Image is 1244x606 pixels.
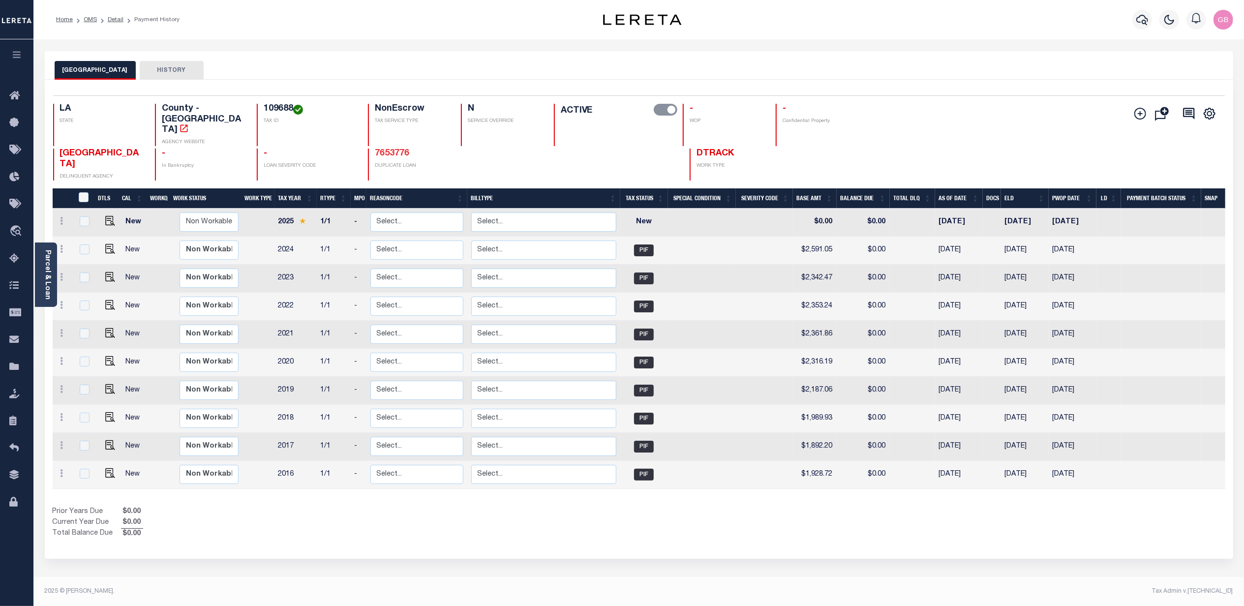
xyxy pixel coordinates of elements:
[121,321,151,349] td: New
[634,413,654,424] span: PIF
[935,209,983,237] td: [DATE]
[53,517,121,528] td: Current Year Due
[1001,188,1049,209] th: ELD: activate to sort column ascending
[935,377,983,405] td: [DATE]
[793,377,837,405] td: $2,187.06
[60,118,143,125] p: STATE
[935,293,983,321] td: [DATE]
[1001,321,1049,349] td: [DATE]
[56,17,73,23] a: Home
[375,162,549,170] p: DUPLICATE LOAN
[935,433,983,461] td: [DATE]
[351,293,366,321] td: -
[1001,461,1049,489] td: [DATE]
[351,321,366,349] td: -
[1121,188,1201,209] th: Payment Batch Status: activate to sort column ascending
[121,265,151,293] td: New
[634,329,654,340] span: PIF
[561,104,593,118] label: ACTIVE
[793,433,837,461] td: $1,892.20
[274,188,317,209] th: Tax Year: activate to sort column ascending
[94,188,119,209] th: DTLS
[317,433,351,461] td: 1/1
[53,528,121,539] td: Total Balance Due
[351,188,366,209] th: MPO
[1001,237,1049,265] td: [DATE]
[783,104,786,113] span: -
[351,405,366,433] td: -
[317,265,351,293] td: 1/1
[60,149,139,169] span: [GEOGRAPHIC_DATA]
[1201,188,1233,209] th: SNAP: activate to sort column ascending
[162,104,245,136] h4: County - [GEOGRAPHIC_DATA]
[793,349,837,377] td: $2,316.19
[935,405,983,433] td: [DATE]
[620,209,668,237] td: New
[170,188,241,209] th: Work Status
[274,377,317,405] td: 2019
[317,237,351,265] td: 1/1
[274,237,317,265] td: 2024
[783,118,866,125] p: Confidential Property
[366,188,467,209] th: ReasonCode: activate to sort column ascending
[1001,349,1049,377] td: [DATE]
[274,265,317,293] td: 2023
[1001,293,1049,321] td: [DATE]
[241,188,274,209] th: Work Type
[634,469,654,481] span: PIF
[793,237,837,265] td: $2,591.05
[73,188,94,209] th: &nbsp;
[935,349,983,377] td: [DATE]
[264,104,356,115] h4: 109688
[140,61,204,80] button: HISTORY
[121,209,151,237] td: New
[634,357,654,368] span: PIF
[935,188,983,209] th: As of Date: activate to sort column ascending
[60,173,143,181] p: DELINQUENT AGENCY
[837,293,890,321] td: $0.00
[837,405,890,433] td: $0.00
[37,587,639,596] div: 2025 © [PERSON_NAME].
[736,188,793,209] th: Severity Code: activate to sort column ascending
[468,104,542,115] h4: N
[935,461,983,489] td: [DATE]
[121,405,151,433] td: New
[1096,188,1121,209] th: LD: activate to sort column ascending
[121,349,151,377] td: New
[1001,405,1049,433] td: [DATE]
[690,104,693,113] span: -
[162,149,165,158] span: -
[793,209,837,237] td: $0.00
[274,349,317,377] td: 2020
[121,377,151,405] td: New
[1049,461,1096,489] td: [DATE]
[60,104,143,115] h4: LA
[274,209,317,237] td: 2025
[121,517,143,528] span: $0.00
[793,321,837,349] td: $2,361.86
[162,139,245,146] p: AGENCY WEBSITE
[317,188,351,209] th: RType: activate to sort column ascending
[634,273,654,284] span: PIF
[668,188,736,209] th: Special Condition: activate to sort column ascending
[317,405,351,433] td: 1/1
[121,529,143,540] span: $0.00
[274,461,317,489] td: 2016
[317,321,351,349] td: 1/1
[317,209,351,237] td: 1/1
[1001,209,1049,237] td: [DATE]
[121,293,151,321] td: New
[634,385,654,396] span: PIF
[264,149,267,158] span: -
[890,188,935,209] th: Total DLQ: activate to sort column ascending
[467,188,620,209] th: BillType: activate to sort column ascending
[375,118,449,125] p: TAX SERVICE TYPE
[351,433,366,461] td: -
[1049,209,1096,237] td: [DATE]
[1049,265,1096,293] td: [DATE]
[793,461,837,489] td: $1,928.72
[603,14,682,25] img: logo-dark.svg
[274,293,317,321] td: 2022
[375,104,449,115] h4: NonEscrow
[44,250,51,300] a: Parcel & Loan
